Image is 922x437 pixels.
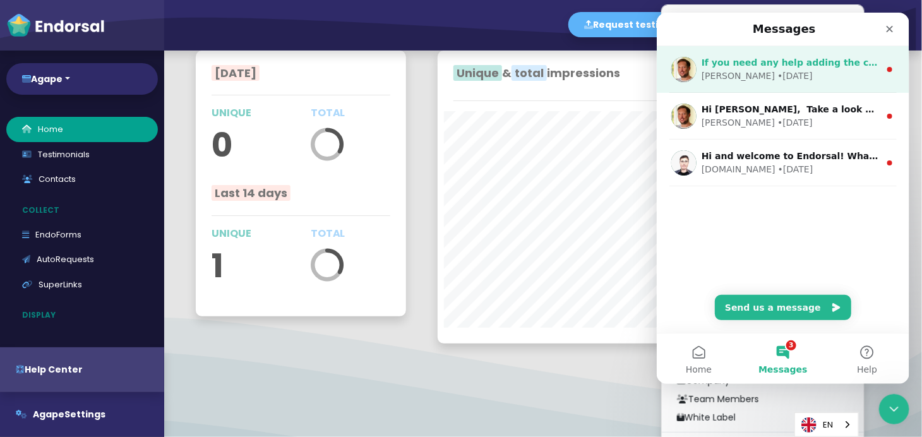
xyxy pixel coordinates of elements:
[169,321,253,371] button: Help
[6,13,105,38] img: endorsal-logo-white@2x.png
[45,57,118,70] div: [PERSON_NAME]
[453,65,502,81] span: Unique
[29,352,55,361] span: Home
[212,226,292,241] p: UNIQUE
[6,247,158,272] a: AutoRequests
[6,142,158,167] a: Testimonials
[6,198,164,222] p: Collect
[6,167,158,192] a: Contacts
[311,105,391,121] p: TOTAL
[212,65,260,81] span: [DATE]
[45,138,340,148] span: Hi and welcome to Endorsal! What brings you here [DATE]?
[6,272,158,297] a: SuperLinks
[6,117,158,142] a: Home
[6,327,158,352] a: Widgets
[795,413,858,436] a: EN
[121,57,156,70] div: • [DATE]
[212,105,292,121] p: UNIQUE
[879,394,909,424] iframe: Intercom live chat
[662,409,864,427] a: White Label
[45,45,426,55] span: If you need any help adding the code to your website, check out this article:
[453,66,654,80] h4: & impressions
[212,241,292,290] p: 1
[45,150,119,164] div: [DOMAIN_NAME]
[121,104,156,117] div: • [DATE]
[6,303,164,327] p: Display
[121,150,157,164] div: • [DATE]
[794,412,859,437] div: Language
[212,185,290,201] span: Last 14 days
[662,390,864,409] a: Team Members
[212,121,292,170] p: 0
[512,65,547,81] span: total
[200,352,220,361] span: Help
[15,138,40,163] img: Profile image for Michael
[311,226,391,241] p: TOTAL
[6,63,158,95] button: Agape
[102,352,150,361] span: Messages
[15,91,40,116] img: Profile image for Dean
[45,104,118,117] div: [PERSON_NAME]
[794,412,859,437] aside: Language selected: English
[568,12,707,37] button: Request testimonial
[84,321,168,371] button: Messages
[33,408,64,421] span: Agape
[657,13,909,384] iframe: Intercom live chat
[58,282,195,308] button: Send us a message
[6,222,158,248] a: EndoForms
